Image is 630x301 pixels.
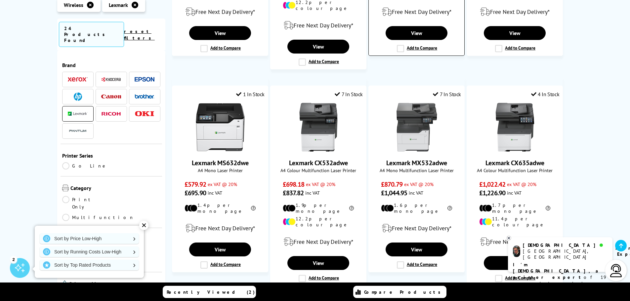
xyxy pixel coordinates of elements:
[40,260,139,270] a: Sort by Top Rated Products
[62,214,134,221] a: Multifunction
[484,256,545,270] a: View
[274,167,363,173] span: A4 Colour Multifunction Laser Printer
[404,181,434,187] span: ex VAT @ 20%
[64,2,83,8] span: Wireless
[294,147,343,153] a: Lexmark CX532adwe
[392,102,441,152] img: Lexmark MX532adwe
[101,110,121,118] a: Ricoh
[397,261,437,269] label: Add to Compare
[386,26,447,40] a: View
[490,102,540,152] img: Lexmark CX635adwe
[135,111,154,117] img: OKI
[531,91,560,97] div: 4 In Stock
[305,190,320,196] span: inc VAT
[68,75,88,84] a: Xerox
[495,45,535,52] label: Add to Compare
[62,62,161,68] span: Brand
[208,181,237,187] span: ex VAT @ 20%
[353,286,446,298] a: Compare Products
[163,286,256,298] a: Recently Viewed (2)
[135,75,154,84] a: Epson
[68,110,88,118] a: Lexmark
[195,147,245,153] a: Lexmark MS632dwe
[523,242,607,248] div: [DEMOGRAPHIC_DATA]
[176,167,265,173] span: A4 Mono Laser Printer
[335,91,363,97] div: 7 In Stock
[176,219,265,238] div: modal_delivery
[294,102,343,152] img: Lexmark CX532adwe
[135,110,154,118] a: OKI
[185,189,206,197] span: £695.90
[189,26,251,40] a: View
[513,262,608,299] p: of 19 years! I can help you choose the right product
[69,281,161,288] span: Colour or Mono
[479,189,505,197] span: £1,226.90
[513,245,520,257] img: chris-livechat.png
[485,159,544,167] a: Lexmark CX635adwe
[409,190,423,196] span: inc VAT
[381,180,402,189] span: £870.79
[135,93,154,101] a: Brother
[386,243,447,256] a: View
[283,202,354,214] li: 1.9p per mono page
[101,75,121,84] a: Kyocera
[101,77,121,82] img: Kyocera
[479,202,550,214] li: 1.7p per mono page
[386,159,447,167] a: Lexmark MX532adwe
[74,93,82,101] img: HP
[62,281,67,287] img: Colour or Mono
[274,233,363,251] div: modal_delivery
[479,216,550,228] li: 11.4p per colour page
[283,189,304,197] span: £837.82
[372,167,461,173] span: A4 Mono Multifunction Laser Printer
[70,185,161,193] span: Category
[236,91,265,97] div: 1 In Stock
[433,91,461,97] div: 7 In Stock
[495,275,535,282] label: Add to Compare
[40,233,139,244] a: Sort by Price Low-High
[124,28,155,41] a: reset filters
[101,94,121,99] img: Canon
[479,180,505,189] span: £1,022.42
[185,180,206,189] span: £579.92
[68,127,88,135] img: Pantum
[381,189,407,197] span: £1,044.95
[195,102,245,152] img: Lexmark MS632dwe
[68,93,88,101] a: HP
[274,16,363,35] div: modal_delivery
[101,93,121,101] a: Canon
[523,248,607,260] div: [GEOGRAPHIC_DATA], [GEOGRAPHIC_DATA]
[189,243,251,256] a: View
[287,40,349,54] a: View
[306,181,335,187] span: ex VAT @ 20%
[135,94,154,99] img: Brother
[101,112,121,116] img: Ricoh
[62,196,111,210] a: Print Only
[167,289,255,295] span: Recently Viewed (2)
[470,233,559,251] div: modal_delivery
[62,185,69,191] img: Category
[381,202,452,214] li: 1.6p per mono page
[283,180,304,189] span: £698.18
[68,112,88,116] img: Lexmark
[392,147,441,153] a: Lexmark MX532adwe
[62,152,161,159] span: Printer Series
[299,275,339,282] label: Add to Compare
[283,216,354,228] li: 12.2p per colour page
[513,262,600,280] b: I'm [DEMOGRAPHIC_DATA], a printer expert
[372,219,461,238] div: modal_delivery
[287,256,349,270] a: View
[40,246,139,257] a: Sort by Running Costs Low-High
[185,202,256,214] li: 1.4p per mono page
[139,221,148,230] div: ✕
[200,45,241,52] label: Add to Compare
[62,162,111,169] a: Go Line
[470,3,559,21] div: modal_delivery
[192,159,249,167] a: Lexmark MS632dwe
[364,289,444,295] span: Compare Products
[470,167,559,173] span: A4 Colour Multifunction Laser Printer
[490,147,540,153] a: Lexmark CX635adwe
[299,58,339,66] label: Add to Compare
[10,256,17,263] div: 2
[609,264,623,277] img: user-headset-light.svg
